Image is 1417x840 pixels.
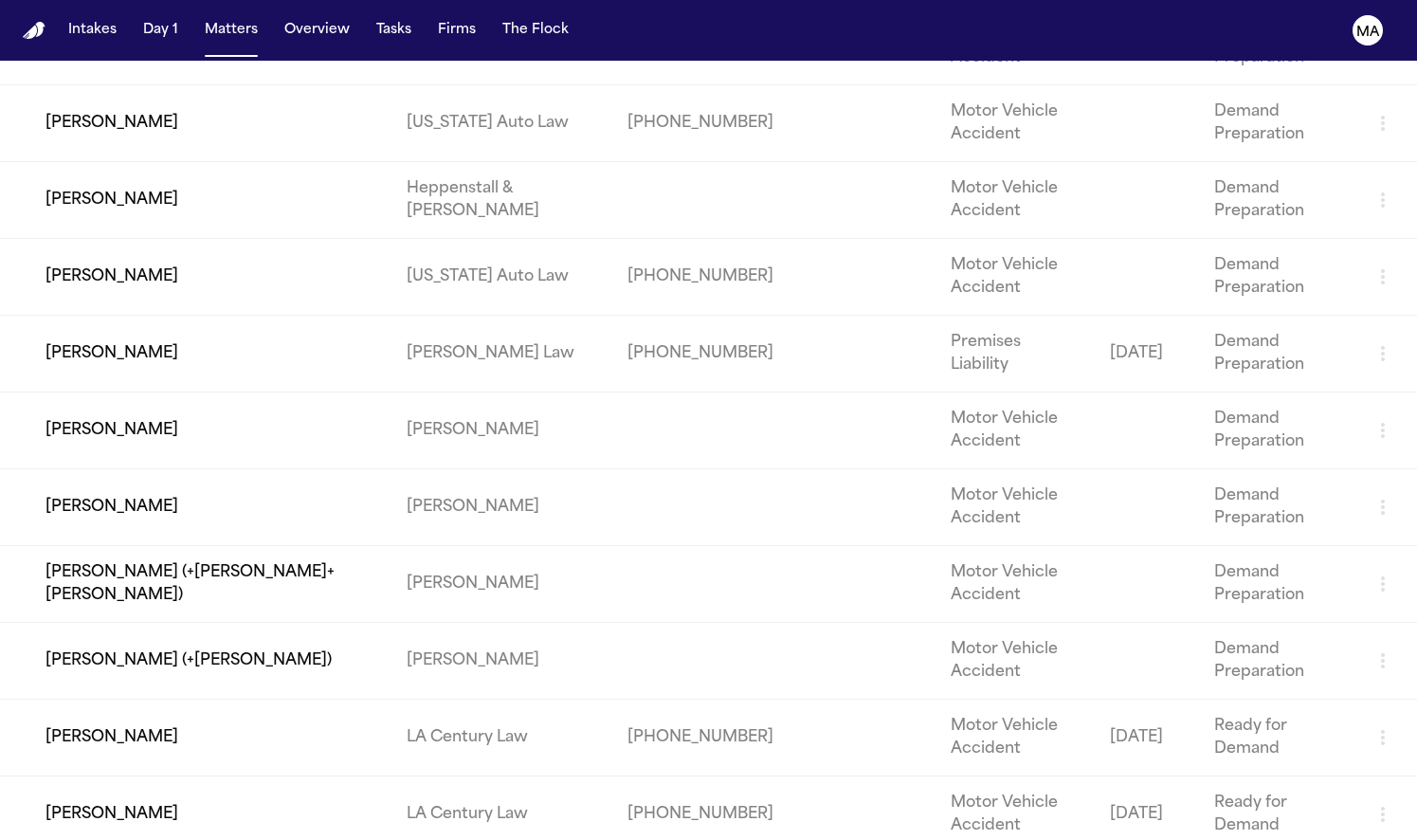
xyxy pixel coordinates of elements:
[1199,700,1356,776] td: Ready for Demand
[612,316,789,393] td: [PHONE_NUMBER]
[936,469,1096,546] td: Motor Vehicle Accident
[936,316,1096,393] td: Premises Liability
[936,393,1096,469] td: Motor Vehicle Accident
[936,162,1096,239] td: Motor Vehicle Accident
[1199,623,1356,700] td: Demand Preparation
[136,13,186,47] button: Day 1
[430,13,483,47] button: Firms
[612,239,789,316] td: [PHONE_NUMBER]
[936,700,1096,776] td: Motor Vehicle Accident
[391,546,612,623] td: [PERSON_NAME]
[936,85,1096,162] td: Motor Vehicle Accident
[1199,546,1356,623] td: Demand Preparation
[936,239,1096,316] td: Motor Vehicle Accident
[23,22,45,40] img: Finch Logo
[61,13,124,47] button: Intakes
[936,623,1096,700] td: Motor Vehicle Accident
[1199,85,1356,162] td: Demand Preparation
[1095,700,1199,776] td: [DATE]
[391,85,612,162] td: [US_STATE] Auto Law
[369,13,419,47] button: Tasks
[1199,239,1356,316] td: Demand Preparation
[1199,469,1356,546] td: Demand Preparation
[23,22,45,40] a: Home
[277,13,357,47] button: Overview
[1095,316,1199,393] td: [DATE]
[936,546,1096,623] td: Motor Vehicle Accident
[495,13,576,47] button: The Flock
[391,239,612,316] td: [US_STATE] Auto Law
[391,393,612,469] td: [PERSON_NAME]
[391,623,612,700] td: [PERSON_NAME]
[197,13,265,47] button: Matters
[1199,316,1356,393] td: Demand Preparation
[391,700,612,776] td: LA Century Law
[391,316,612,393] td: [PERSON_NAME] Law
[391,469,612,546] td: [PERSON_NAME]
[612,700,789,776] td: [PHONE_NUMBER]
[391,162,612,239] td: Heppenstall & [PERSON_NAME]
[1199,162,1356,239] td: Demand Preparation
[612,85,789,162] td: [PHONE_NUMBER]
[1199,393,1356,469] td: Demand Preparation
